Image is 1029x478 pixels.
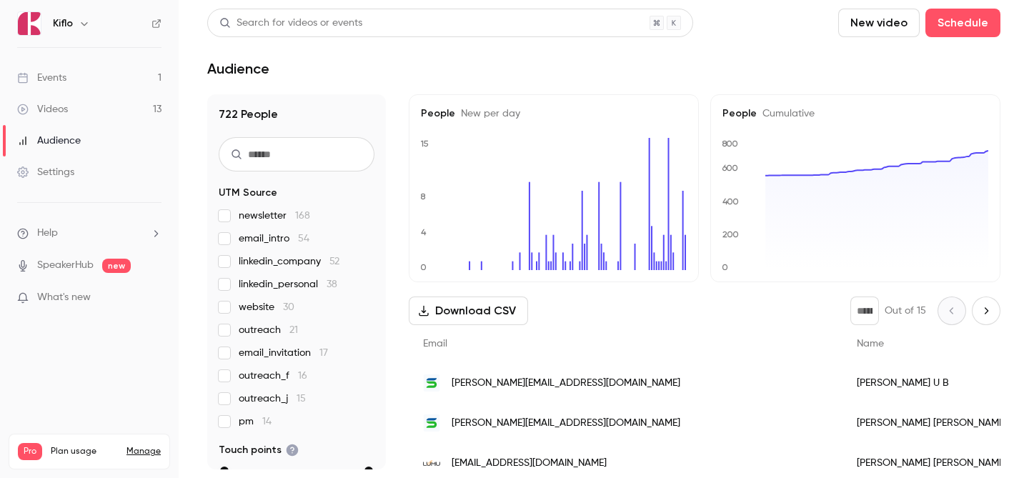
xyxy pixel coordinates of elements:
text: 0 [420,262,427,272]
span: [PERSON_NAME][EMAIL_ADDRESS][DOMAIN_NAME] [452,416,680,431]
text: 4 [421,227,427,237]
span: outreach [239,323,298,337]
span: email_intro [239,231,309,246]
button: Download CSV [409,297,528,325]
div: min [220,467,229,475]
button: Schedule [925,9,1000,37]
span: 168 [295,211,310,221]
span: 38 [327,279,337,289]
span: [EMAIL_ADDRESS][DOMAIN_NAME] [452,456,607,471]
h5: People [421,106,687,121]
div: max [364,467,373,475]
text: 0 [722,262,728,272]
h5: People [722,106,988,121]
span: 21 [289,325,298,335]
div: Events [17,71,66,85]
span: [PERSON_NAME][EMAIL_ADDRESS][DOMAIN_NAME] [452,376,680,391]
h6: Kiflo [53,16,73,31]
a: Manage [126,446,161,457]
h1: 722 People [219,106,374,123]
span: New per day [455,109,520,119]
span: 52 [329,257,339,267]
text: 800 [722,139,738,149]
img: secpod.com [423,374,440,392]
div: Videos [17,102,68,116]
p: Out of 15 [885,304,926,318]
span: Name [857,339,884,349]
button: Next page [972,297,1000,325]
span: outreach_f [239,369,307,383]
button: New video [838,9,920,37]
text: 8 [420,191,426,201]
span: UTM Source [219,186,277,200]
span: 30 [283,302,294,312]
div: Audience [17,134,81,148]
text: 400 [722,196,739,206]
span: 17 [319,348,328,358]
h1: Audience [207,60,269,77]
span: Cumulative [757,109,815,119]
span: 15 [297,394,306,404]
iframe: Noticeable Trigger [144,292,161,304]
span: Email [423,339,447,349]
span: newsletter [239,209,310,223]
li: help-dropdown-opener [17,226,161,241]
span: new [102,259,131,273]
img: lumu.io [423,460,440,467]
span: Touch points [219,443,299,457]
div: Search for videos or events [219,16,362,31]
span: linkedin_personal [239,277,337,292]
span: 14 [262,417,272,427]
span: 16 [298,371,307,381]
span: email_invitation [239,346,328,360]
span: outreach_j [239,392,306,406]
img: Kiflo [18,12,41,35]
img: secpod.com [423,414,440,432]
span: Help [37,226,58,241]
text: 200 [722,229,739,239]
span: linkedin_company [239,254,339,269]
span: What's new [37,290,91,305]
span: Plan usage [51,446,118,457]
a: SpeakerHub [37,258,94,273]
span: website [239,300,294,314]
text: 600 [722,163,738,173]
div: Settings [17,165,74,179]
span: pm [239,414,272,429]
text: 15 [420,139,429,149]
span: 54 [298,234,309,244]
span: Pro [18,443,42,460]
